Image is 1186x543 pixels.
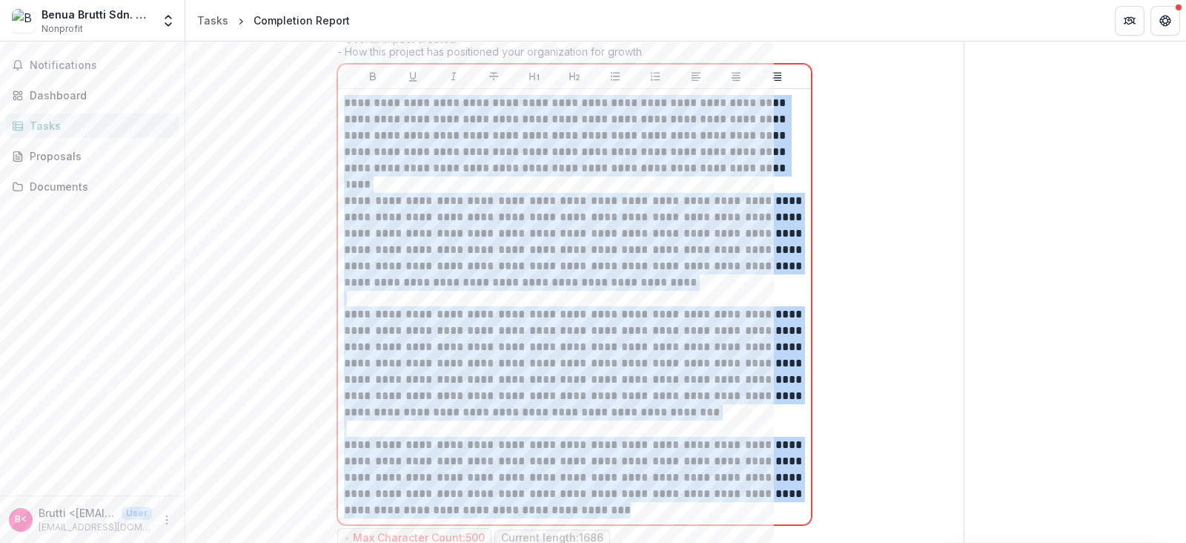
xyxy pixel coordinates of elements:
button: Ordered List [646,68,664,85]
div: Benua Brutti Sdn. Bhd. [42,7,152,22]
button: Align Right [768,68,786,85]
button: Heading 2 [566,68,583,85]
div: Brutti <bruttibesi@gmail.com> [15,515,27,524]
p: [EMAIL_ADDRESS][DOMAIN_NAME] [39,521,152,534]
img: Benua Brutti Sdn. Bhd. [12,9,36,33]
a: Proposals [6,144,179,168]
button: Heading 1 [526,68,543,85]
button: Partners [1115,6,1144,36]
div: Completion Report [254,13,350,28]
a: Tasks [6,113,179,138]
div: Tasks [197,13,228,28]
a: Documents [6,174,179,199]
button: Align Left [687,68,705,85]
span: Notifications [30,59,173,72]
a: Tasks [191,10,234,31]
button: Notifications [6,53,179,77]
button: Get Help [1150,6,1180,36]
button: Underline [404,68,422,85]
div: Proposals [30,148,167,164]
span: Nonprofit [42,22,83,36]
div: Tasks [30,118,167,134]
button: Strike [485,68,503,85]
div: Documents [30,179,167,194]
p: User [122,507,152,520]
button: Bold [364,68,382,85]
a: Dashboard [6,83,179,108]
p: Brutti <[EMAIL_ADDRESS][DOMAIN_NAME]> [39,505,116,521]
button: Italicize [445,68,463,85]
div: Dashboard [30,88,167,103]
button: More [158,511,176,529]
nav: breadcrumb [191,10,356,31]
button: Open entity switcher [158,6,179,36]
button: Align Center [727,68,745,85]
button: Bullet List [606,68,624,85]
